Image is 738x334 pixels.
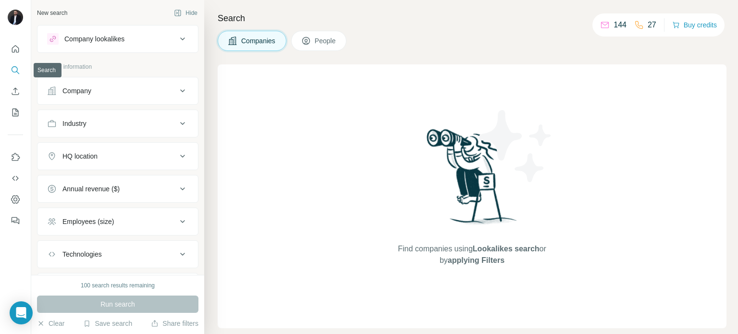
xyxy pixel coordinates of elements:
div: Open Intercom Messenger [10,301,33,324]
p: Company information [37,62,198,71]
span: Lookalikes search [473,245,540,253]
div: Company [62,86,91,96]
button: Clear [37,319,64,328]
button: Search [8,62,23,79]
img: Surfe Illustration - Woman searching with binoculars [422,126,522,234]
button: Technologies [37,243,198,266]
button: Annual revenue ($) [37,177,198,200]
span: Find companies using or by [395,243,549,266]
button: Employees (size) [37,210,198,233]
div: Industry [62,119,86,128]
div: HQ location [62,151,98,161]
button: Dashboard [8,191,23,208]
h4: Search [218,12,726,25]
div: Technologies [62,249,102,259]
button: Company lookalikes [37,27,198,50]
button: Use Surfe API [8,170,23,187]
button: Industry [37,112,198,135]
span: applying Filters [448,256,504,264]
div: Company lookalikes [64,34,124,44]
button: Quick start [8,40,23,58]
button: Company [37,79,198,102]
button: Feedback [8,212,23,229]
button: My lists [8,104,23,121]
button: Use Surfe on LinkedIn [8,148,23,166]
button: HQ location [37,145,198,168]
button: Save search [83,319,132,328]
button: Enrich CSV [8,83,23,100]
button: Share filters [151,319,198,328]
button: Hide [167,6,204,20]
span: People [315,36,337,46]
div: 100 search results remaining [81,281,155,290]
div: Employees (size) [62,217,114,226]
p: 144 [614,19,627,31]
button: Buy credits [672,18,717,32]
div: New search [37,9,67,17]
img: Surfe Illustration - Stars [472,103,559,189]
div: Annual revenue ($) [62,184,120,194]
img: Avatar [8,10,23,25]
p: 27 [648,19,656,31]
span: Companies [241,36,276,46]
